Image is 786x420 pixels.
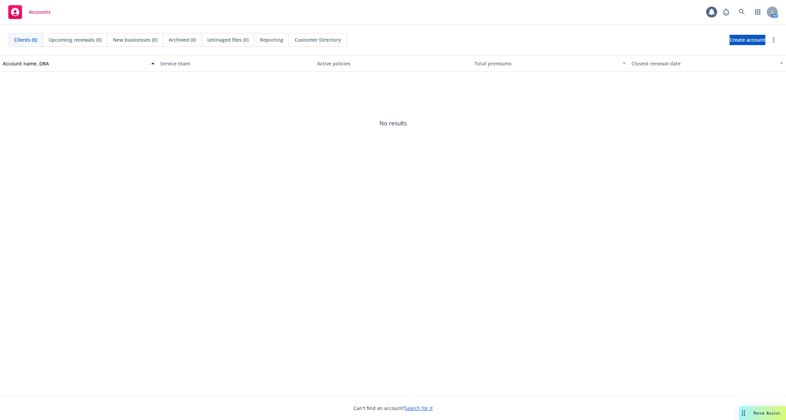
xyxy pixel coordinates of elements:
span: Nova Assist [753,410,780,416]
button: Nova Assist [739,406,786,420]
a: Switch app [751,5,765,19]
button: Service team [157,55,315,72]
span: Reporting [260,36,283,43]
span: Clients (0) [14,36,37,43]
a: Search for it [405,405,433,411]
span: Create account [730,33,765,46]
a: Report a Bug [719,5,733,19]
span: Archived (0) [169,36,196,43]
a: Search [735,5,749,19]
button: Closest renewal date [629,55,786,72]
div: Total premiums [474,60,619,67]
span: Upcoming renewals (0) [49,36,102,43]
div: Service team [160,60,312,67]
span: Accounts [29,9,51,15]
a: Accounts [6,2,53,22]
a: Create account [730,35,765,45]
div: Drag to move [739,406,748,420]
div: Closest renewal date [631,60,776,67]
div: Account name, DBA [3,60,147,67]
span: Untriaged files (0) [207,36,249,43]
button: Active policies [314,55,472,72]
span: New businesses (0) [113,36,157,43]
button: Total premiums [472,55,629,72]
span: Customer Directory [295,36,341,43]
a: more [769,36,778,44]
span: Can't find an account? [354,405,433,412]
div: Active policies [317,60,469,67]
